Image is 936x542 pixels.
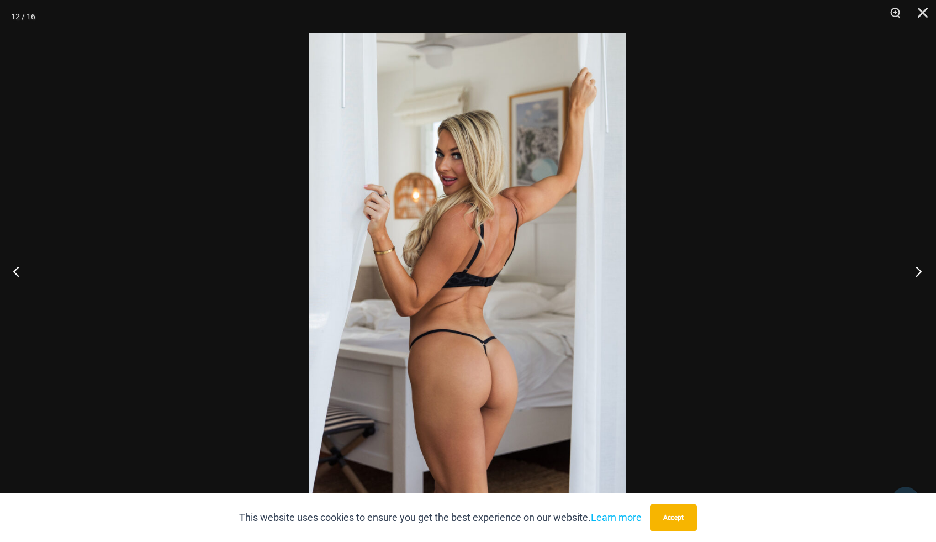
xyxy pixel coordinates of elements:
a: Learn more [591,512,642,523]
div: 12 / 16 [11,8,35,25]
img: Nights Fall Silver Leopard 1036 Bra 6516 Micro 02 [309,33,626,509]
button: Next [895,244,936,299]
button: Accept [650,504,697,531]
p: This website uses cookies to ensure you get the best experience on our website. [239,509,642,526]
